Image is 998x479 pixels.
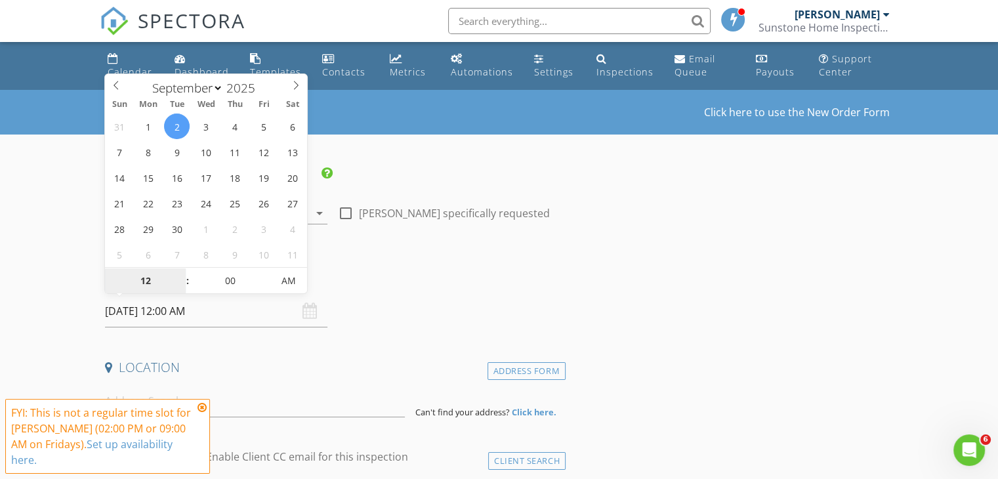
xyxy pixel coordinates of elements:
[317,47,373,85] a: Contacts
[280,114,305,139] span: September 6, 2025
[136,114,161,139] span: September 1, 2025
[107,165,133,190] span: September 14, 2025
[105,269,560,286] h4: Date/Time
[322,66,365,78] div: Contacts
[222,165,247,190] span: September 18, 2025
[251,241,276,267] span: October 10, 2025
[280,165,305,190] span: September 20, 2025
[251,216,276,241] span: October 3, 2025
[312,205,327,221] i: arrow_drop_down
[596,66,654,78] div: Inspections
[415,406,510,418] span: Can't find your address?
[11,437,173,467] a: Set up availability here.
[488,452,566,470] div: Client Search
[134,100,163,109] span: Mon
[105,100,134,109] span: Sun
[271,268,307,294] span: Click to toggle
[222,114,247,139] span: September 4, 2025
[107,241,133,267] span: October 5, 2025
[245,47,307,85] a: Templates
[751,47,803,85] a: Payouts
[251,114,276,139] span: September 5, 2025
[223,79,266,96] input: Year
[251,139,276,165] span: September 12, 2025
[100,18,245,45] a: SPECTORA
[280,241,305,267] span: October 11, 2025
[136,216,161,241] span: September 29, 2025
[756,66,795,78] div: Payouts
[107,114,133,139] span: August 31, 2025
[249,100,278,109] span: Fri
[359,207,550,220] label: [PERSON_NAME] specifically requested
[280,190,305,216] span: September 27, 2025
[193,241,218,267] span: October 8, 2025
[100,7,129,35] img: The Best Home Inspection Software - Spectora
[591,47,659,85] a: Inspections
[251,190,276,216] span: September 26, 2025
[186,268,190,294] span: :
[193,165,218,190] span: September 17, 2025
[105,385,405,417] input: Address Search
[814,47,896,85] a: Support Center
[108,66,152,78] div: Calendar
[136,165,161,190] span: September 15, 2025
[107,139,133,165] span: September 7, 2025
[193,190,218,216] span: September 24, 2025
[164,190,190,216] span: September 23, 2025
[759,21,890,34] div: Sunstone Home Inspection LLC
[704,107,890,117] a: Click here to use the New Order Form
[105,359,560,376] h4: Location
[222,190,247,216] span: September 25, 2025
[136,241,161,267] span: October 6, 2025
[164,241,190,267] span: October 7, 2025
[193,216,218,241] span: October 1, 2025
[175,66,229,78] div: Dashboard
[193,114,218,139] span: September 3, 2025
[451,66,513,78] div: Automations
[385,47,436,85] a: Metrics
[278,100,307,109] span: Sat
[164,165,190,190] span: September 16, 2025
[448,8,711,34] input: Search everything...
[669,47,741,85] a: Email Queue
[193,139,218,165] span: September 10, 2025
[164,216,190,241] span: September 30, 2025
[534,66,573,78] div: Settings
[136,139,161,165] span: September 8, 2025
[446,47,518,85] a: Automations (Basic)
[512,406,556,418] strong: Click here.
[251,165,276,190] span: September 19, 2025
[164,114,190,139] span: September 2, 2025
[488,362,566,380] div: Address Form
[206,450,408,463] label: Enable Client CC email for this inspection
[105,295,327,327] input: Select date
[529,47,580,85] a: Settings
[222,216,247,241] span: October 2, 2025
[192,100,220,109] span: Wed
[169,47,234,85] a: Dashboard
[164,139,190,165] span: September 9, 2025
[136,190,161,216] span: September 22, 2025
[280,139,305,165] span: September 13, 2025
[390,66,426,78] div: Metrics
[222,139,247,165] span: September 11, 2025
[675,52,715,78] div: Email Queue
[107,216,133,241] span: September 28, 2025
[220,100,249,109] span: Thu
[280,216,305,241] span: October 4, 2025
[138,7,245,34] span: SPECTORA
[107,190,133,216] span: September 21, 2025
[11,405,194,468] div: FYI: This is not a regular time slot for [PERSON_NAME] (02:00 PM or 09:00 AM on Fridays).
[250,66,301,78] div: Templates
[163,100,192,109] span: Tue
[795,8,880,21] div: [PERSON_NAME]
[102,47,159,85] a: Calendar
[980,434,991,445] span: 6
[819,52,872,78] div: Support Center
[222,241,247,267] span: October 9, 2025
[953,434,985,466] iframe: Intercom live chat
